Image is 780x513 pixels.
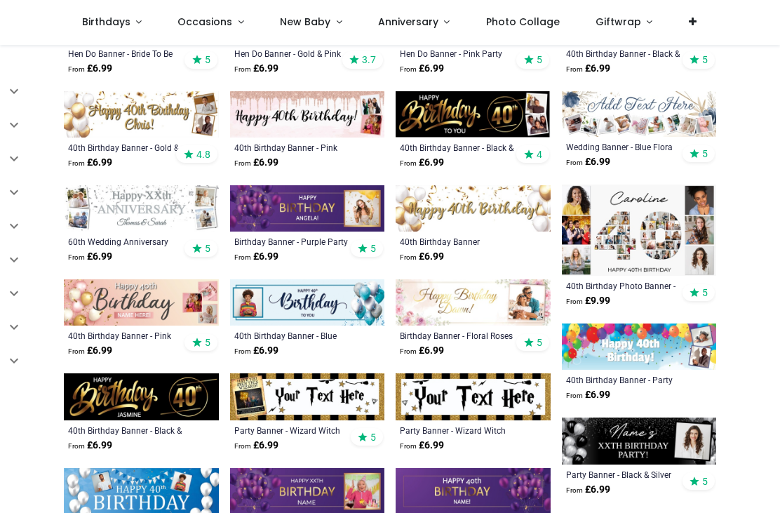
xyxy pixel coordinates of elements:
[486,15,560,29] span: Photo Collage
[566,483,610,497] strong: £ 6.99
[230,373,385,420] img: Personalised Party Banner - Wizard Witch - Custom Text & 1 Photo Upload
[64,91,219,138] img: Personalised Happy 40th Birthday Banner - Gold & White Balloons - 2 Photo Upload
[400,236,517,247] a: 40th Birthday Banner
[68,159,85,167] span: From
[562,324,717,370] img: Personalised Happy 40th Birthday Banner - Party Balloons - 2 Photo Upload
[234,159,251,167] span: From
[400,65,417,73] span: From
[400,48,517,59] a: Hen Do Banner - Pink Party
[400,159,417,167] span: From
[400,439,444,453] strong: £ 6.99
[566,48,683,59] a: 40th Birthday Banner - Black & Gold
[230,91,385,138] img: Personalised Happy 40th Birthday Banner - Pink Glitter - 2 Photo Upload
[68,156,112,170] strong: £ 6.99
[566,62,610,76] strong: £ 6.99
[234,253,251,261] span: From
[230,185,385,232] img: Personalised Happy Birthday Banner - Purple Party Balloons - Custom Name & 1 Photo Upload
[566,294,610,308] strong: £ 9.99
[362,53,376,66] span: 3.7
[702,475,708,488] span: 5
[68,48,185,59] a: Hen Do Banner - Bride To Be
[396,373,551,420] img: Personalised Party Banner - Wizard Witch - Custom Text
[234,48,351,59] a: Hen Do Banner - Gold & Pink Party Occasion
[702,147,708,160] span: 5
[234,344,278,358] strong: £ 6.99
[400,62,444,76] strong: £ 6.99
[234,156,278,170] strong: £ 6.99
[205,336,210,349] span: 5
[234,65,251,73] span: From
[562,185,717,276] img: Personalised 40th Birthday Photo Banner - Add Photos - Custom Text
[68,442,85,450] span: From
[566,65,583,73] span: From
[230,279,385,326] img: Personalised Happy 40th Birthday Banner - Blue White Balloons - 1 Photo Upload
[177,15,232,29] span: Occasions
[400,156,444,170] strong: £ 6.99
[400,330,517,341] a: Birthday Banner - Floral Roses
[396,91,551,138] img: Personalised Happy 40th Birthday Banner - Black & Gold - 2 Photo Upload
[280,15,330,29] span: New Baby
[400,425,517,436] a: Party Banner - Wizard Witch
[234,330,351,341] a: 40th Birthday Banner - Blue White Balloons
[537,53,542,66] span: 5
[68,236,185,247] a: 60th Wedding Anniversary Banner - Silver Celebration Design
[566,392,583,399] span: From
[234,442,251,450] span: From
[234,439,278,453] strong: £ 6.99
[64,185,219,232] img: Personalised 60th Wedding Anniversary Banner - Silver Celebration Design - 4 Photo Upload
[378,15,438,29] span: Anniversary
[370,242,376,255] span: 5
[596,15,641,29] span: Giftwrap
[566,486,583,494] span: From
[566,388,610,402] strong: £ 6.99
[68,62,112,76] strong: £ 6.99
[205,53,210,66] span: 5
[566,469,683,480] a: Party Banner - Black & Silver Balloons
[400,142,517,153] a: 40th Birthday Banner - Black & Gold
[205,242,210,255] span: 5
[537,336,542,349] span: 5
[82,15,130,29] span: Birthdays
[370,431,376,444] span: 5
[68,65,85,73] span: From
[234,142,351,153] a: 40th Birthday Banner - Pink Glitter
[64,279,219,326] img: Personalised Happy 40th Birthday Banner - Pink - Custom Name & 3 Photo Upload
[396,279,551,326] img: Personalised Birthday Banner - Floral Roses - Custom Name
[400,347,417,355] span: From
[234,250,278,264] strong: £ 6.99
[400,442,417,450] span: From
[702,286,708,299] span: 5
[68,330,185,341] div: 40th Birthday Banner - Pink
[566,159,583,166] span: From
[68,425,185,436] a: 40th Birthday Banner - Black & Gold
[537,148,542,161] span: 4
[400,253,417,261] span: From
[566,141,683,152] a: Wedding Banner - Blue Flora
[566,298,583,305] span: From
[566,280,683,291] div: 40th Birthday Photo Banner - Add Photos
[566,374,683,385] a: 40th Birthday Banner - Party Balloons
[702,53,708,66] span: 5
[234,425,351,436] a: Party Banner - Wizard Witch
[68,142,185,153] a: 40th Birthday Banner - Gold & White Balloons
[68,344,112,358] strong: £ 6.99
[562,91,717,138] img: Personalised Wedding Banner - Blue Flora - Custom Text & 9 Photo Upload
[566,155,610,169] strong: £ 6.99
[396,185,551,232] img: Happy 40th Birthday Banner - Gold & White Balloons
[68,253,85,261] span: From
[68,439,112,453] strong: £ 6.99
[234,347,251,355] span: From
